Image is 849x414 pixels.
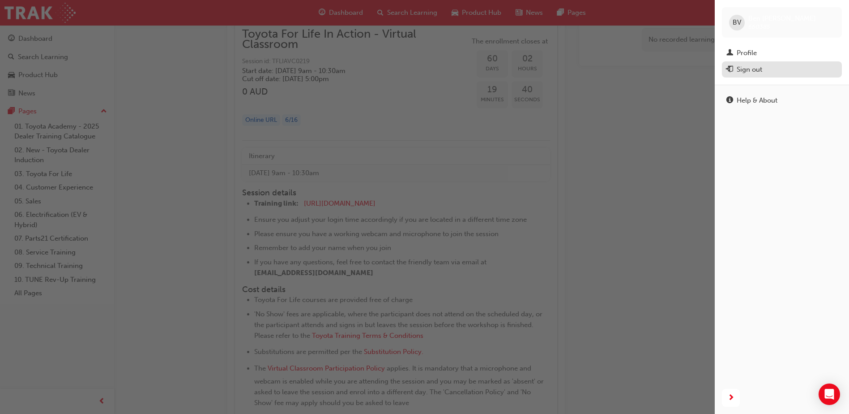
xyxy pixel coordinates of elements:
[748,23,770,30] span: 660385
[726,66,733,74] span: exit-icon
[722,61,842,78] button: Sign out
[722,92,842,109] a: Help & About
[819,384,840,405] div: Open Intercom Messenger
[737,95,777,106] div: Help & About
[733,17,741,28] span: BV
[748,14,816,22] span: Ben [PERSON_NAME]
[737,65,762,75] div: Sign out
[722,45,842,61] a: Profile
[726,97,733,105] span: info-icon
[737,48,757,58] div: Profile
[726,49,733,57] span: man-icon
[728,392,734,404] span: next-icon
